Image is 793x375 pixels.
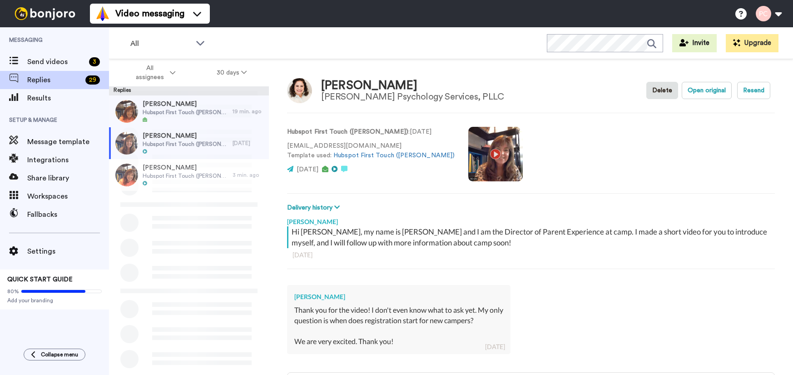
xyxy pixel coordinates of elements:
span: Hubspot First Touch ([PERSON_NAME]) [143,109,228,116]
button: Collapse menu [24,349,85,360]
span: All assignees [131,64,168,82]
div: Hi [PERSON_NAME], my name is [PERSON_NAME] and I am the Director of Parent Experience at camp. I ... [292,226,773,248]
span: Hubspot First Touch ([PERSON_NAME]) [143,172,228,180]
a: [PERSON_NAME]Hubspot First Touch ([PERSON_NAME])3 min. ago [109,159,269,191]
button: Upgrade [726,34,778,52]
img: 433b72f7-1249-4862-b4a0-e0b84314b06d-thumb.jpg [115,132,138,155]
div: 19 min. ago [233,108,264,115]
p: : [DATE] [287,127,455,137]
div: [PERSON_NAME] [287,213,775,226]
span: [DATE] [297,166,318,173]
img: 32ac4ca3-bdd9-4f3f-8608-aced519daae9-thumb.jpg [115,100,138,123]
p: [EMAIL_ADDRESS][DOMAIN_NAME] Template used: [287,141,455,160]
span: 80% [7,288,19,295]
div: 3 [89,57,100,66]
button: Delete [646,82,678,99]
button: Resend [737,82,770,99]
div: 29 [85,75,100,85]
span: Add your branding [7,297,102,304]
button: 30 days [196,65,268,81]
span: [PERSON_NAME] [143,163,228,172]
span: Send videos [27,56,85,67]
button: Open original [682,82,732,99]
div: [PERSON_NAME] [294,292,503,301]
img: 380df80e-bc05-4242-808a-43e29c1831f5-thumb.jpg [115,164,138,186]
span: Share library [27,173,109,184]
img: Image of Emily Bisignano Bisignano [287,78,312,103]
span: Collapse menu [41,351,78,358]
div: Replies [109,86,269,95]
div: 3 min. ago [233,171,264,179]
button: Delivery history [287,203,342,213]
a: [PERSON_NAME]Hubspot First Touch ([PERSON_NAME])[DATE] [109,127,269,159]
div: [DATE] [233,140,264,147]
span: Hubspot First Touch ([PERSON_NAME]) [143,140,228,148]
span: [PERSON_NAME] [143,131,228,140]
img: vm-color.svg [95,6,110,21]
span: Message template [27,136,109,147]
span: Integrations [27,155,109,165]
span: Replies [27,75,82,85]
strong: Hubspot First Touch ([PERSON_NAME]) [287,129,408,135]
span: Fallbacks [27,209,109,220]
div: [DATE] [485,342,505,351]
a: Hubspot First Touch ([PERSON_NAME]) [333,152,455,159]
span: All [130,38,191,49]
span: [PERSON_NAME] [143,100,228,109]
div: [DATE] [292,250,769,260]
span: Settings [27,246,109,257]
div: Thank you for the video! I don't even know what to ask yet. My only question is when does registr... [294,305,503,346]
button: All assignees [111,60,196,85]
div: [PERSON_NAME] Psychology Services, PLLC [321,92,504,102]
img: bj-logo-header-white.svg [11,7,79,20]
span: QUICK START GUIDE [7,276,73,283]
div: [PERSON_NAME] [321,79,504,92]
span: Results [27,93,109,104]
span: Video messaging [115,7,184,20]
a: [PERSON_NAME]Hubspot First Touch ([PERSON_NAME])19 min. ago [109,95,269,127]
span: Workspaces [27,191,109,202]
button: Invite [672,34,717,52]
